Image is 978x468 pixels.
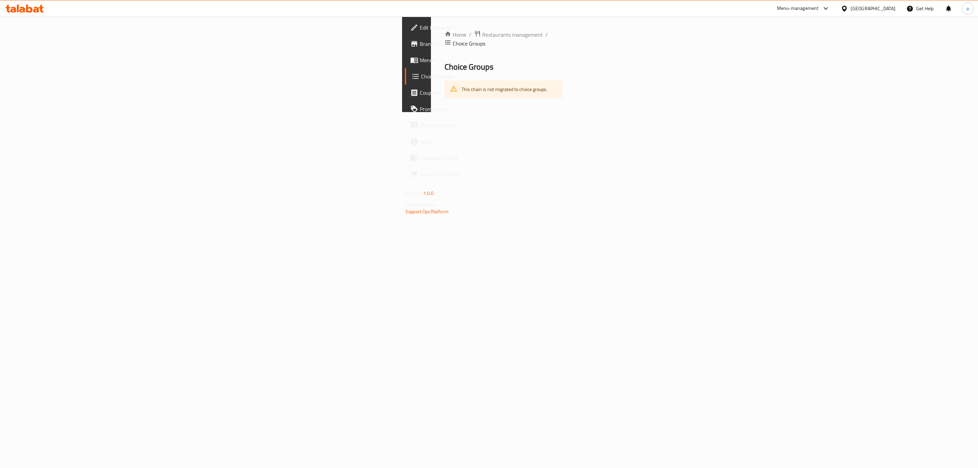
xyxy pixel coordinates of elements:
span: Branches [420,40,560,48]
a: Coupons [405,85,565,101]
a: Menu disclaimer [405,117,565,133]
a: Upsell [405,133,565,150]
span: 1.0.0 [423,189,434,198]
span: Version: [405,189,422,198]
span: Coupons [420,89,560,97]
span: Get support on: [405,200,437,209]
a: Coverage Report [405,150,565,166]
span: Upsell [420,138,560,146]
div: Menu-management [777,4,819,13]
span: Menus [420,56,560,64]
a: Grocery Checklist [405,166,565,182]
span: Coverage Report [420,154,560,162]
a: Promotions [405,101,565,117]
a: Edit Restaurant [405,19,565,36]
span: Grocery Checklist [420,170,560,178]
span: Promotions [420,105,560,113]
span: Edit Restaurant [420,23,560,32]
span: Choice Groups [421,72,560,80]
a: Choice Groups [405,68,565,85]
span: a [966,5,969,12]
a: Menus [405,52,565,68]
a: Branches [405,36,565,52]
span: Menu disclaimer [420,121,560,129]
div: [GEOGRAPHIC_DATA] [851,5,895,12]
a: Support.OpsPlatform [405,207,449,216]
